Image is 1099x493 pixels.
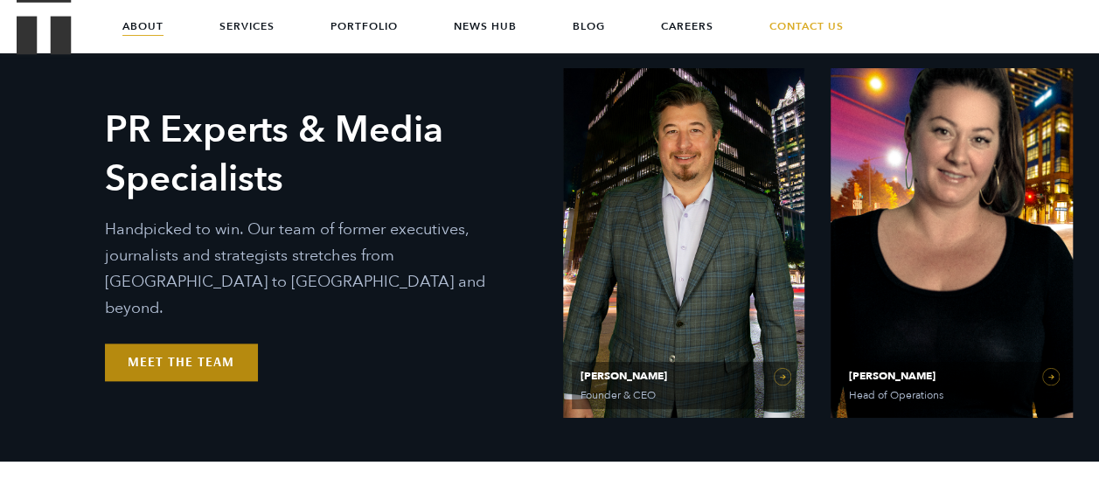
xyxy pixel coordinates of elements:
[105,217,537,322] p: Handpicked to win. Our team of former executives, journalists and strategists stretches from [GEO...
[105,106,537,204] h2: PR Experts & Media Specialists
[848,390,983,400] span: Head of Operations
[831,68,1073,418] a: View Bio for Olivia Gardner
[563,68,805,418] a: View Bio for Ethan Parker
[581,390,715,400] span: Founder & CEO
[848,371,1055,381] span: [PERSON_NAME]
[581,371,788,381] span: [PERSON_NAME]
[105,344,257,380] a: Meet the Team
